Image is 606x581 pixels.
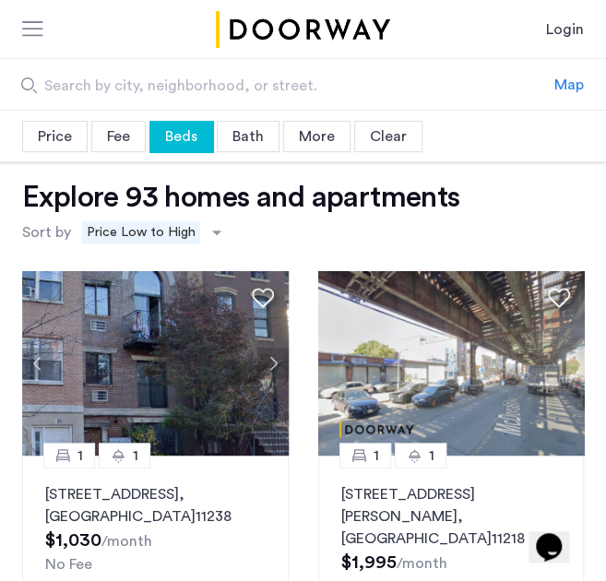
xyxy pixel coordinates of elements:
[546,18,584,41] a: Login
[133,445,138,467] span: 1
[318,271,585,456] img: 4f6b9112-ac7c-4443-895b-e950d3f5df76_638840653077337234.png
[529,507,588,563] iframe: chat widget
[22,121,88,152] div: Price
[283,121,351,152] div: More
[554,74,584,96] div: Map
[22,348,53,379] button: Previous apartment
[22,271,289,456] img: 2016_638504363766452979.jpeg
[45,557,92,572] span: No Fee
[149,121,213,152] div: Beds
[374,445,379,467] span: 1
[354,121,422,152] div: Clear
[22,221,71,243] label: Sort by
[77,445,83,467] span: 1
[213,11,394,48] a: Cazamio Logo
[101,534,152,549] sub: /month
[107,129,130,144] span: Fee
[44,75,488,97] span: Search by city, neighborhood, or street.
[397,556,447,571] sub: /month
[429,445,434,467] span: 1
[341,483,562,550] p: [STREET_ADDRESS][PERSON_NAME] 11218
[213,11,394,48] img: logo
[45,483,266,528] p: [STREET_ADDRESS] 11238
[45,531,101,550] span: $1,030
[257,348,289,379] button: Next apartment
[22,179,459,216] h1: Explore 93 homes and apartments
[341,553,397,572] span: $1,995
[217,121,279,152] div: Bath
[76,216,231,249] ng-select: sort-apartment
[82,221,200,243] span: Price Low to High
